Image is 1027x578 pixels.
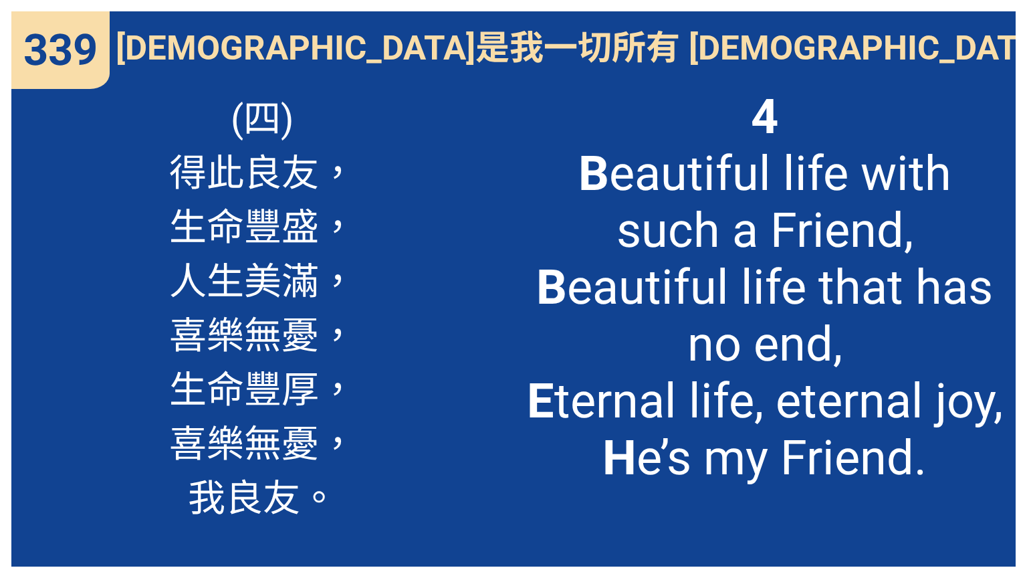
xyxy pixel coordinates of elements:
[602,429,637,486] b: H
[525,88,1004,486] span: eautiful life with such a Friend, eautiful life that has no end, ternal life, eternal joy, e’s my...
[751,88,778,145] b: 4
[578,145,609,202] b: B
[527,373,554,429] b: E
[536,259,567,316] b: B
[23,25,98,76] span: 339
[169,88,356,522] span: (四) 得此良友， 生命豐盛， 人生美滿， 喜樂無憂， 生命豐厚， 喜樂無憂， 我良友。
